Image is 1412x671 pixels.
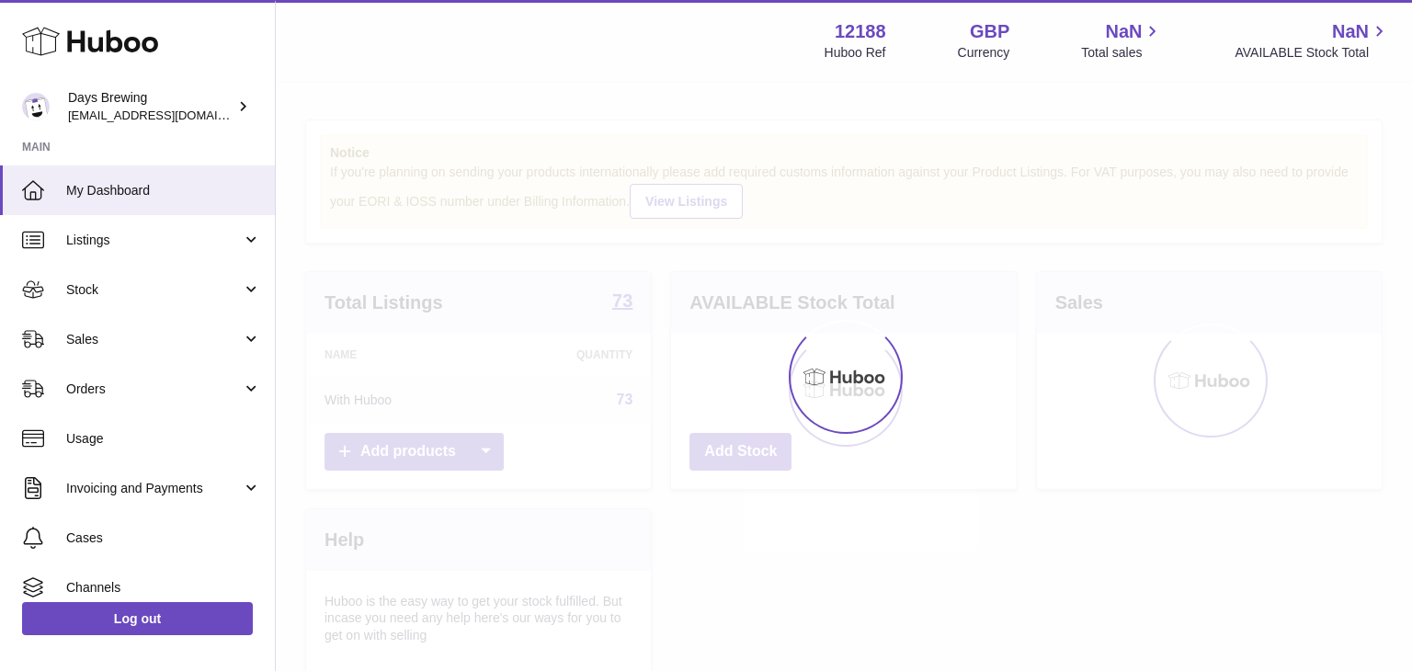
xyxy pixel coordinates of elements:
span: [EMAIL_ADDRESS][DOMAIN_NAME] [68,108,270,122]
div: Huboo Ref [825,44,886,62]
span: My Dashboard [66,182,261,199]
span: Listings [66,232,242,249]
span: Usage [66,430,261,448]
strong: 12188 [835,19,886,44]
span: NaN [1105,19,1142,44]
div: Days Brewing [68,89,233,124]
img: internalAdmin-12188@internal.huboo.com [22,93,50,120]
a: Log out [22,602,253,635]
span: Invoicing and Payments [66,480,242,497]
span: Total sales [1081,44,1163,62]
a: NaN Total sales [1081,19,1163,62]
span: Orders [66,381,242,398]
span: AVAILABLE Stock Total [1235,44,1390,62]
span: Channels [66,579,261,597]
a: NaN AVAILABLE Stock Total [1235,19,1390,62]
span: NaN [1332,19,1369,44]
span: Cases [66,529,261,547]
div: Currency [958,44,1010,62]
strong: GBP [970,19,1009,44]
span: Sales [66,331,242,348]
span: Stock [66,281,242,299]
